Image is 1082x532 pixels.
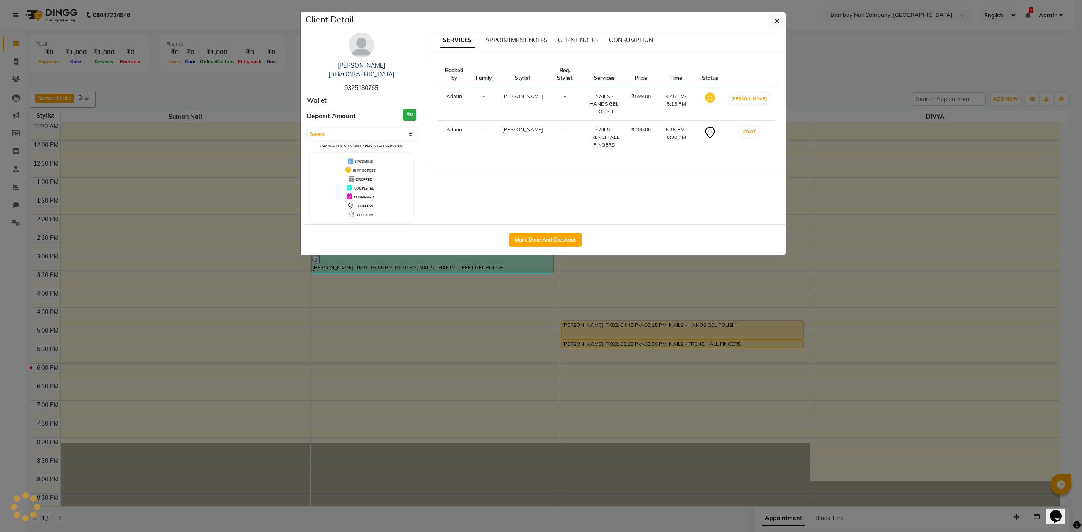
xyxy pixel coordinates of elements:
[502,93,543,99] span: [PERSON_NAME]
[656,121,697,154] td: 5:15 PM-5:30 PM
[357,213,373,217] span: CHECK-IN
[344,84,378,92] span: 9325180765
[548,87,582,121] td: -
[502,126,543,133] span: [PERSON_NAME]
[471,87,497,121] td: -
[1046,498,1074,524] iframe: chat widget
[471,121,497,154] td: -
[438,62,471,87] th: Booked by
[307,111,356,121] span: Deposit Amount
[609,36,653,44] span: CONSUMPTION
[582,62,626,87] th: Services
[438,121,471,154] td: Admin
[307,96,327,106] span: Wallet
[626,62,656,87] th: Price
[729,93,769,104] button: [PERSON_NAME]
[509,233,582,247] button: Mark Done And Checkout
[558,36,599,44] span: CLIENT NOTES
[356,204,374,208] span: TENTATIVE
[438,87,471,121] td: Admin
[697,62,723,87] th: Status
[631,126,651,133] div: ₹400.00
[471,62,497,87] th: Family
[403,109,416,121] h3: ₹0
[548,121,582,154] td: -
[656,87,697,121] td: 4:45 PM-5:15 PM
[740,127,758,137] button: START
[355,160,373,164] span: UPCOMING
[587,126,621,149] div: NAILS - FRENCH ALL FINGERS
[587,92,621,115] div: NAILS - HANDS GEL POLISH
[328,62,394,78] a: [PERSON_NAME][DEMOGRAPHIC_DATA]
[354,186,374,190] span: COMPLETED
[485,36,548,44] span: APPOINTMENT NOTES
[306,13,354,26] h5: Client Detail
[656,62,697,87] th: Time
[497,62,548,87] th: Stylist
[353,168,376,173] span: IN PROGRESS
[440,33,475,48] span: SERVICES
[631,92,651,100] div: ₹599.00
[354,195,374,199] span: CONFIRMED
[349,33,374,58] img: avatar
[356,177,372,182] span: DROPPED
[548,62,582,87] th: Req. Stylist
[320,144,403,148] small: Change in status will apply to all services.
